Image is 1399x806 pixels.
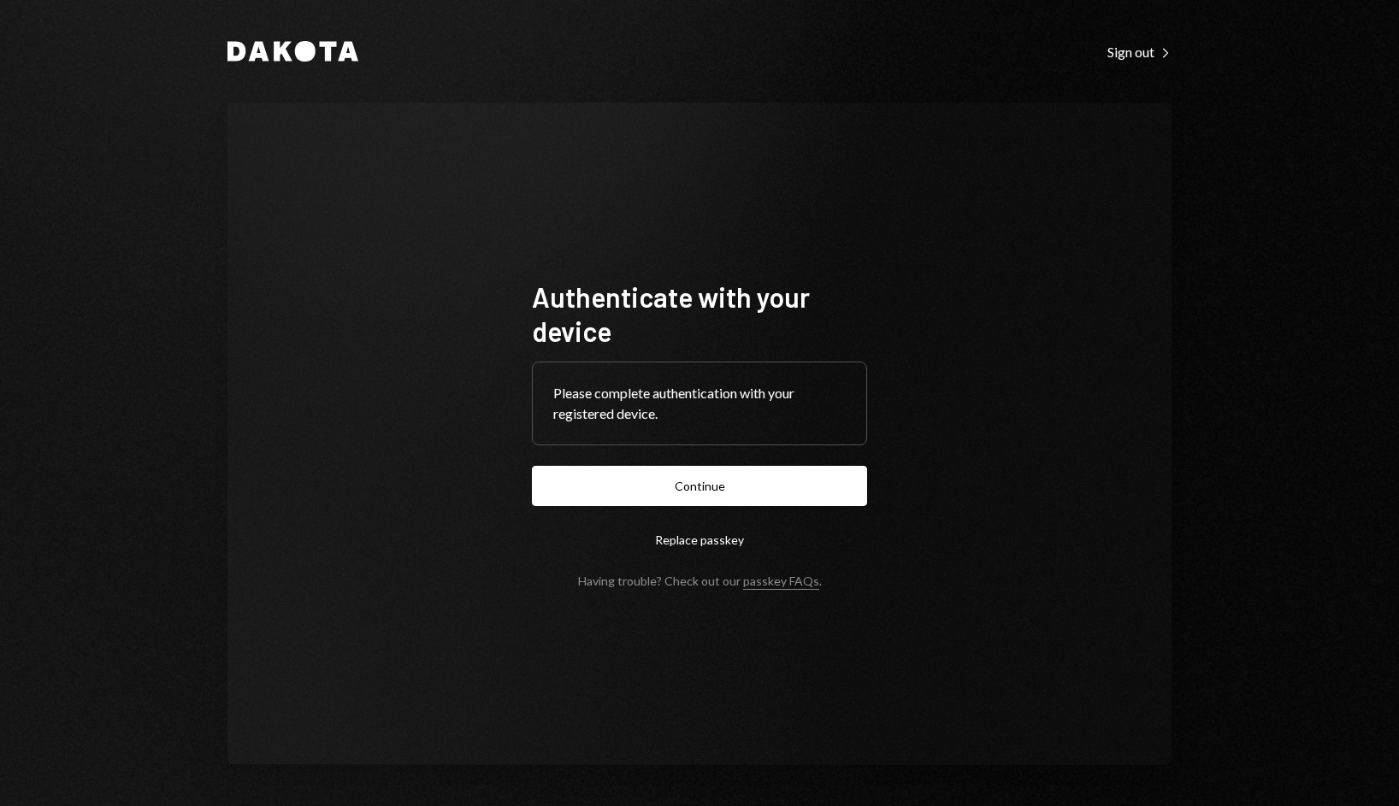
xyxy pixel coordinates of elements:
div: Sign out [1107,44,1172,61]
h1: Authenticate with your device [532,279,867,348]
a: Sign out [1107,42,1172,61]
div: Please complete authentication with your registered device. [553,383,846,424]
button: Replace passkey [532,520,867,560]
a: passkey FAQs [743,574,819,590]
div: Having trouble? Check out our . [578,574,822,588]
button: Continue [532,466,867,506]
